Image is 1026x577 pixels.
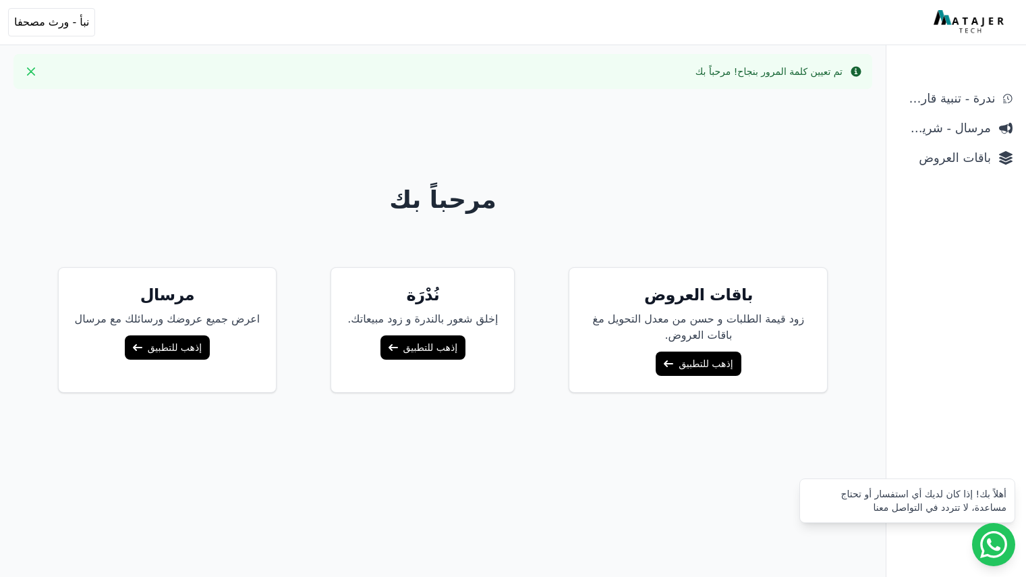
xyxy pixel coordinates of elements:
h5: نُدْرَة [347,284,498,306]
button: نبأ - ورث مصحفا [8,8,95,36]
a: إذهب للتطبيق [380,335,465,360]
h5: باقات العروض [586,284,811,306]
a: إذهب للتطبيق [125,335,210,360]
a: إذهب للتطبيق [656,352,741,376]
p: زود قيمة الطلبات و حسن من معدل التحويل مغ باقات العروض. [586,311,811,344]
div: تم تعيين كلمة المرور بنجاح! مرحباً بك [695,65,843,78]
button: Close [20,61,42,82]
h5: مرسال [75,284,260,306]
span: نبأ - ورث مصحفا [14,14,89,30]
span: مرسال - شريط دعاية [900,119,991,138]
p: إخلق شعور بالندرة و زود مبيعاتك. [347,311,498,327]
img: MatajerTech Logo [934,10,1007,34]
p: اعرض جميع عروضك ورسائلك مع مرسال [75,311,260,327]
div: أهلاً بك! إذا كان لديك أي استفسار أو تحتاج مساعدة، لا تتردد في التواصل معنا [808,487,1006,514]
h1: مرحباً بك [11,186,875,213]
span: ندرة - تنبية قارب علي النفاذ [900,89,995,108]
span: باقات العروض [900,148,991,167]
